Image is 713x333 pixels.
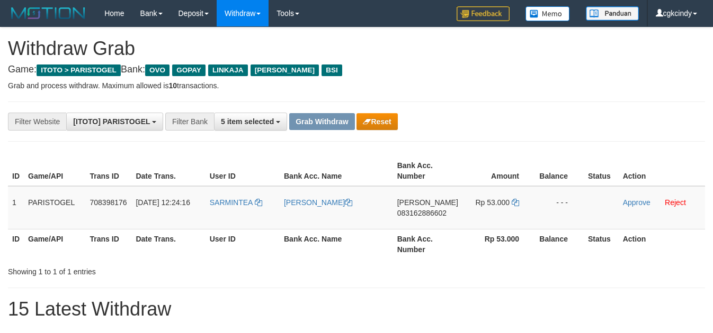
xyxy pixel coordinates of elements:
[8,229,24,259] th: ID
[208,64,248,76] span: LINKAJA
[462,156,535,186] th: Amount
[535,186,584,229] td: - - -
[37,64,121,76] span: ITOTO > PARISTOGEL
[131,229,205,259] th: Date Trans.
[66,113,163,131] button: [ITOTO] PARISTOGEL
[86,156,132,186] th: Trans ID
[8,156,24,186] th: ID
[165,113,214,131] div: Filter Bank
[8,5,88,21] img: MOTION_logo.png
[397,198,458,207] span: [PERSON_NAME]
[8,64,705,75] h4: Game: Bank:
[145,64,170,76] span: OVO
[24,186,86,229] td: PARISTOGEL
[457,6,510,21] img: Feedback.jpg
[73,117,150,126] span: [ITOTO] PARISTOGEL
[289,113,354,130] button: Grab Withdraw
[206,156,280,186] th: User ID
[280,229,393,259] th: Bank Acc. Name
[131,156,205,186] th: Date Trans.
[8,113,66,131] div: Filter Website
[284,198,352,207] a: [PERSON_NAME]
[8,262,289,277] div: Showing 1 to 1 of 1 entries
[136,198,190,207] span: [DATE] 12:24:16
[280,156,393,186] th: Bank Acc. Name
[525,6,570,21] img: Button%20Memo.svg
[210,198,253,207] span: SARMINTEA
[535,156,584,186] th: Balance
[251,64,319,76] span: [PERSON_NAME]
[206,229,280,259] th: User ID
[168,81,177,90] strong: 10
[8,38,705,59] h1: Withdraw Grab
[210,198,262,207] a: SARMINTEA
[586,6,639,21] img: panduan.png
[584,156,619,186] th: Status
[322,64,342,76] span: BSI
[476,198,510,207] span: Rp 53.000
[623,198,650,207] a: Approve
[221,117,274,126] span: 5 item selected
[393,156,462,186] th: Bank Acc. Number
[8,80,705,91] p: Grab and process withdraw. Maximum allowed is transactions.
[584,229,619,259] th: Status
[462,229,535,259] th: Rp 53.000
[393,229,462,259] th: Bank Acc. Number
[665,198,686,207] a: Reject
[86,229,132,259] th: Trans ID
[397,209,447,217] span: Copy 083162886602 to clipboard
[172,64,206,76] span: GOPAY
[619,156,705,186] th: Action
[619,229,705,259] th: Action
[24,156,86,186] th: Game/API
[24,229,86,259] th: Game/API
[356,113,397,130] button: Reset
[512,198,519,207] a: Copy 53000 to clipboard
[8,186,24,229] td: 1
[214,113,287,131] button: 5 item selected
[535,229,584,259] th: Balance
[8,299,705,320] h1: 15 Latest Withdraw
[90,198,127,207] span: 708398176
